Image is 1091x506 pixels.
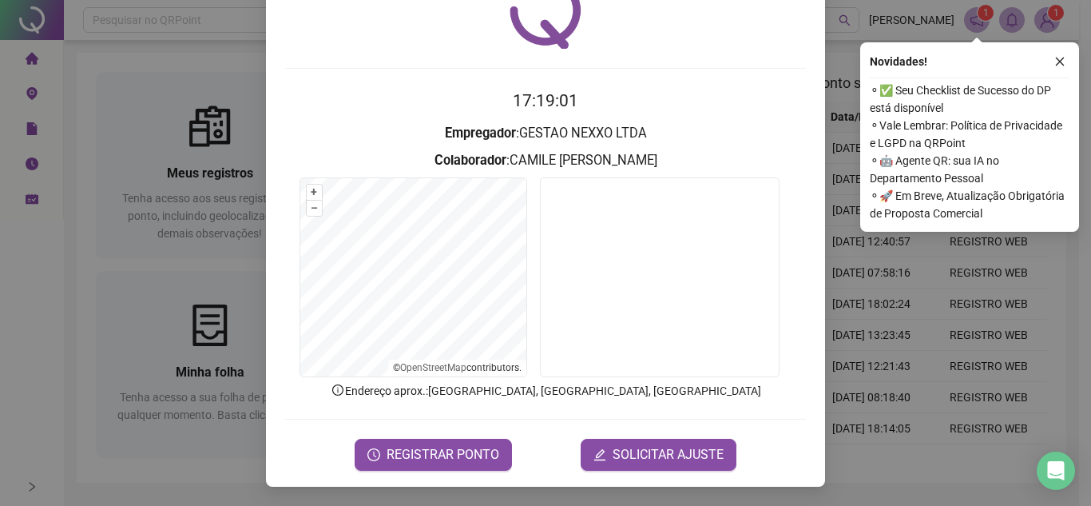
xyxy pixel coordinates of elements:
h3: : CAMILE [PERSON_NAME] [285,150,806,171]
button: REGISTRAR PONTO [355,439,512,471]
span: close [1054,56,1065,67]
li: © contributors. [393,362,522,373]
time: 17:19:01 [513,91,578,110]
button: + [307,185,322,200]
span: Novidades ! [870,53,927,70]
span: REGISTRAR PONTO [387,445,499,464]
button: – [307,201,322,216]
span: info-circle [331,383,345,397]
a: OpenStreetMap [400,362,466,373]
span: SOLICITAR AJUSTE [613,445,724,464]
span: clock-circle [367,448,380,461]
span: ⚬ Vale Lembrar: Política de Privacidade e LGPD na QRPoint [870,117,1069,152]
strong: Empregador [445,126,516,141]
strong: Colaborador [434,153,506,168]
div: Open Intercom Messenger [1037,452,1075,490]
h3: : GESTAO NEXXO LTDA [285,123,806,144]
span: ⚬ ✅ Seu Checklist de Sucesso do DP está disponível [870,82,1069,117]
span: ⚬ 🚀 Em Breve, Atualização Obrigatória de Proposta Comercial [870,187,1069,222]
button: editSOLICITAR AJUSTE [581,439,736,471]
span: edit [593,448,606,461]
p: Endereço aprox. : [GEOGRAPHIC_DATA], [GEOGRAPHIC_DATA], [GEOGRAPHIC_DATA] [285,382,806,400]
span: ⚬ 🤖 Agente QR: sua IA no Departamento Pessoal [870,152,1069,187]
